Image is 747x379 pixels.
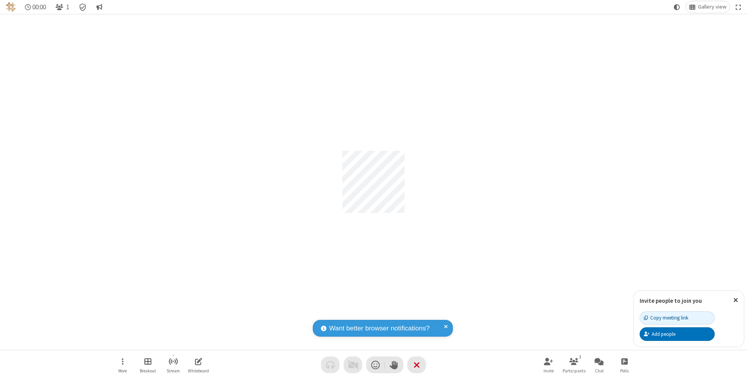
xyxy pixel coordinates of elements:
button: Open menu [111,354,134,376]
button: Add people [640,327,715,341]
button: Fullscreen [733,1,744,13]
span: Gallery view [698,4,726,10]
button: Send a reaction [366,356,385,373]
button: Conversation [93,1,105,13]
button: Copy meeting link [640,311,715,325]
button: Start streaming [161,354,185,376]
span: Chat [595,369,604,373]
button: End or leave meeting [407,356,426,373]
div: Timer [22,1,49,13]
span: Want better browser notifications? [329,323,430,334]
button: Open chat [587,354,611,376]
span: 1 [66,3,69,11]
button: Close popover [728,291,744,310]
span: More [118,369,127,373]
button: Open shared whiteboard [187,354,210,376]
span: Whiteboard [188,369,209,373]
div: Copy meeting link [644,314,688,321]
span: Participants [563,369,586,373]
button: Open poll [613,354,636,376]
button: Open participant list [52,1,72,13]
button: Audio problem - check your Internet connection or call by phone [321,356,340,373]
button: Raise hand [385,356,403,373]
div: 1 [577,353,584,360]
button: Change layout [686,1,729,13]
img: QA Selenium DO NOT DELETE OR CHANGE [6,2,16,12]
span: Polls [620,369,629,373]
button: Video [344,356,362,373]
div: Meeting details Encryption enabled [75,1,90,13]
button: Invite participants (⌘+Shift+I) [537,354,560,376]
span: 00:00 [32,3,46,11]
button: Manage Breakout Rooms [136,354,160,376]
span: Invite [544,369,554,373]
label: Invite people to join you [640,297,702,304]
button: Using system theme [671,1,683,13]
button: Open participant list [562,354,586,376]
span: Stream [167,369,180,373]
span: Breakout [140,369,156,373]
